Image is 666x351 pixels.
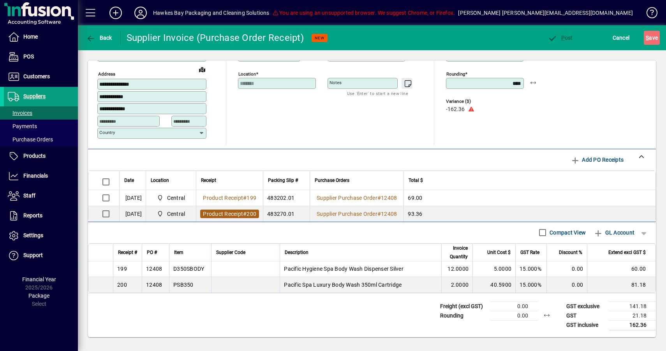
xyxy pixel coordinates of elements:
[4,67,78,86] a: Customers
[4,146,78,166] a: Products
[167,210,185,218] span: Central
[243,195,247,201] span: #
[403,190,655,206] td: 69.00
[23,93,46,99] span: Suppliers
[268,176,298,185] span: Packing Slip #
[174,248,183,257] span: Item
[99,130,115,135] mat-label: Country
[4,133,78,146] a: Purchase Orders
[113,277,142,293] td: 200
[515,261,546,277] td: 15.000%
[8,123,37,129] span: Payments
[124,176,134,185] span: Date
[315,176,349,185] span: Purchase Orders
[472,261,515,277] td: 5.0000
[559,248,582,257] span: Discount %
[546,31,575,45] button: Post
[587,261,655,277] td: 60.00
[314,194,400,202] a: Supplier Purchase Order#12408
[28,293,49,299] span: Package
[243,211,247,217] span: #
[201,176,258,185] div: Receipt
[263,190,310,206] td: 483202.01
[329,80,342,85] mat-label: Notes
[314,210,400,218] a: Supplier Purchase Order#12408
[646,32,658,44] span: ave
[142,261,169,277] td: 12408
[608,248,646,257] span: Extend excl GST $
[128,6,153,20] button: Profile
[315,35,324,41] span: NEW
[609,311,656,320] td: 21.18
[491,311,537,320] td: 0.00
[491,302,537,311] td: 0.00
[153,7,270,19] div: Hawkes Bay Packaging and Cleaning Solutions
[203,211,243,217] span: Product Receipt
[562,311,609,320] td: GST
[646,35,649,41] span: S
[436,311,491,320] td: Rounding
[458,7,633,19] div: [PERSON_NAME] [PERSON_NAME][EMAIL_ADDRESS][DOMAIN_NAME]
[142,277,169,293] td: 12408
[8,136,53,143] span: Purchase Orders
[23,252,43,258] span: Support
[520,248,539,257] span: GST Rate
[127,32,304,44] div: Supplier Invoice (Purchase Order Receipt)
[446,106,465,113] span: -162.36
[403,206,655,222] td: 93.36
[487,248,511,257] span: Unit Cost $
[125,210,142,218] span: [DATE]
[238,71,256,77] mat-label: Location
[4,206,78,226] a: Reports
[173,281,194,289] div: PSB350
[103,6,128,20] button: Add
[594,226,634,239] span: GL Account
[118,248,137,257] span: Receipt #
[548,35,573,41] span: ost
[587,277,655,293] td: 81.18
[201,176,216,185] span: Receipt
[546,277,587,293] td: 0.00
[409,176,423,185] span: Total $
[125,194,142,202] span: [DATE]
[644,31,660,45] button: Save
[8,110,32,116] span: Invoices
[571,153,624,166] span: Add PO Receipts
[124,176,141,185] div: Date
[446,71,465,77] mat-label: Rounding
[317,211,377,217] span: Supplier Purchase Order
[216,248,245,257] span: Supplier Code
[446,99,493,104] span: Variance ($)
[23,73,50,79] span: Customers
[22,276,56,282] span: Financial Year
[151,176,169,185] span: Location
[4,120,78,133] a: Payments
[285,248,308,257] span: Description
[347,89,408,98] mat-hint: Use 'Enter' to start a new line
[641,2,656,27] a: Knowledge Base
[154,209,188,219] span: Central
[409,176,646,185] div: Total $
[280,277,441,293] td: Pacific Spa Luxury Body Wash 350ml Cartridge
[23,53,34,60] span: POS
[86,35,112,41] span: Back
[4,166,78,186] a: Financials
[446,244,468,261] span: Invoice Quantity
[4,47,78,67] a: POS
[200,210,259,218] a: Product Receipt#200
[23,232,43,238] span: Settings
[441,261,472,277] td: 12.0000
[381,211,397,217] span: 12408
[609,302,656,311] td: 141.18
[113,261,142,277] td: 199
[381,195,397,201] span: 12408
[562,302,609,311] td: GST exclusive
[196,63,208,76] a: View on map
[203,195,243,201] span: Product Receipt
[268,176,305,185] div: Packing Slip #
[23,173,48,179] span: Financials
[173,265,204,273] div: D350SBODY
[548,229,586,236] label: Compact View
[154,193,188,203] span: Central
[515,277,546,293] td: 15.000%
